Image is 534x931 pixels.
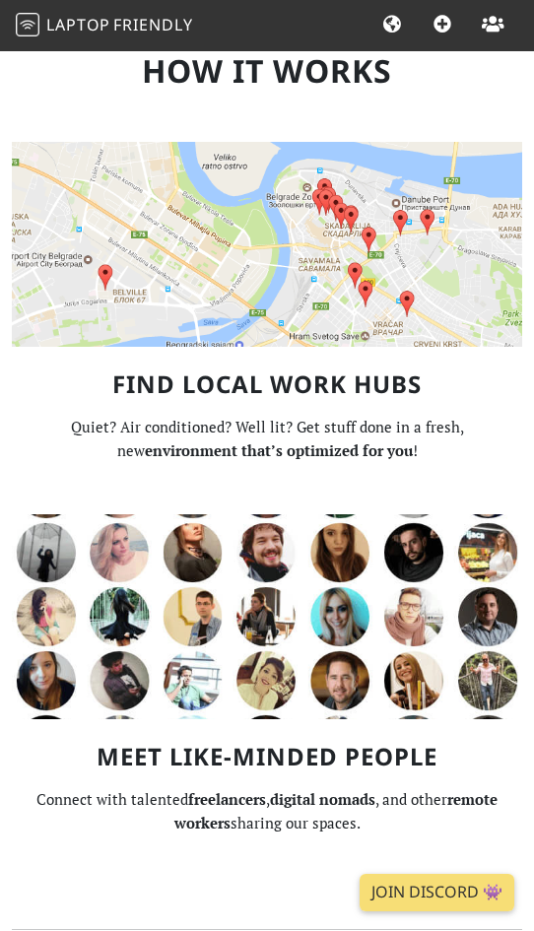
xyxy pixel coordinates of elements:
strong: environment that’s optimized for you [145,440,413,460]
strong: digital nomads [270,789,375,809]
p: Quiet? Air conditioned? Well lit? Get stuff done in a fresh, new ! [12,415,522,462]
img: Map of Work-Friendly Locations [12,142,522,347]
strong: remote workers [174,789,499,832]
img: LaptopFriendly Community [12,514,522,719]
p: Connect with talented , , and other sharing our spaces. [12,787,522,834]
span: Laptop [46,14,110,35]
h3: Find Local Work Hubs [12,370,522,399]
a: Join Discord 👾 [360,874,514,911]
a: LaptopFriendly LaptopFriendly [16,9,193,43]
span: Friendly [113,14,192,35]
img: LaptopFriendly [16,13,39,36]
h2: How it Works [12,52,522,90]
h3: Meet Like-Minded People [12,743,522,771]
strong: freelancers [188,789,266,809]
